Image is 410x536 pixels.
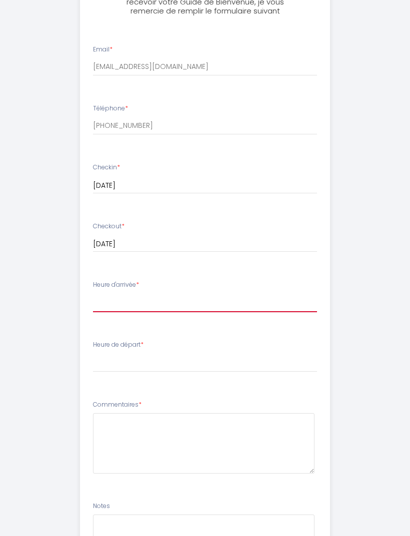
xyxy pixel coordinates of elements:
label: Email [93,45,112,54]
label: Heure d'arrivée [93,280,139,290]
label: Checkin [93,163,120,172]
label: Notes [93,502,110,511]
label: Heure de départ [93,340,143,350]
label: Checkout [93,222,124,231]
label: Téléphone [93,104,128,113]
label: Commentaires [93,400,141,410]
